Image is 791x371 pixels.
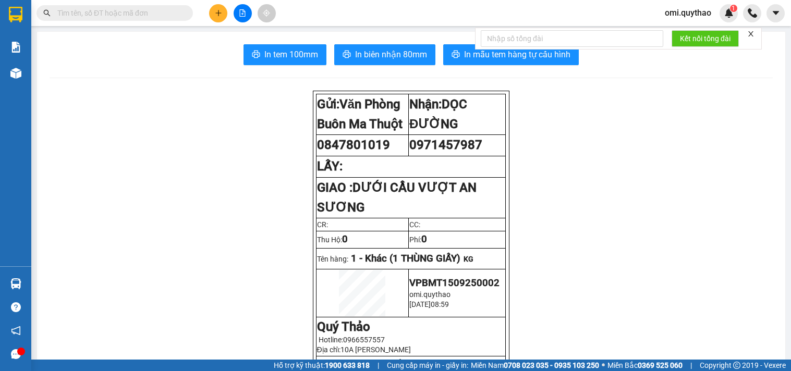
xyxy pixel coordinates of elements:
input: Tìm tên, số ĐT hoặc mã đơn [57,7,180,19]
span: ⚪️ [602,363,605,367]
span: omi.quythao [409,290,451,299]
td: Thu Hộ: [316,231,409,248]
strong: 0369 525 060 [638,361,683,369]
td: CC: [409,218,506,231]
button: plus [209,4,227,22]
input: Nhập số tổng đài [481,30,663,47]
span: [DATE] [409,300,431,308]
td: CR: [316,218,409,231]
span: DỌC ĐƯỜNG [409,97,467,131]
span: 0 [421,233,427,245]
button: printerIn mẫu tem hàng tự cấu hình [443,44,579,65]
span: In mẫu tem hàng tự cấu hình [464,48,570,61]
span: 08:59 [431,300,449,308]
sup: 1 [730,5,737,12]
img: phone-icon [748,8,757,18]
span: Hỗ trợ kỹ thuật: [274,360,370,371]
strong: 1900 633 818 [325,361,370,369]
span: Kết nối tổng đài [680,33,731,44]
span: 1 - Khác (1 THÙNG GIẤY) [351,253,460,264]
p: Tên hàng: [317,253,505,264]
td: Phí: [409,231,506,248]
strong: Nhận: [409,97,467,131]
span: 0971457987 [409,138,482,152]
span: DƯỚI CẦU VƯỢT AN SƯƠNG [317,180,477,215]
span: Văn Phòng Buôn Ma Thuột [317,97,403,131]
span: printer [252,50,260,60]
strong: LẤY: [317,159,343,174]
button: aim [258,4,276,22]
button: printerIn tem 100mm [244,44,326,65]
span: VPBMT1509250002 [409,277,500,289]
button: Kết nối tổng đài [672,30,739,47]
img: warehouse-icon [10,278,21,289]
span: 10A [PERSON_NAME] [340,345,411,354]
span: 0 [342,233,348,245]
span: 0847801019 [317,138,390,152]
span: 0966557557 [343,336,385,344]
span: notification [11,326,21,336]
span: | [378,360,379,371]
span: In biên nhận 80mm [355,48,427,61]
span: KG [464,255,473,263]
button: file-add [234,4,252,22]
span: Địa chỉ: [317,345,411,354]
strong: 0708 023 035 - 0935 103 250 [504,361,599,369]
span: close [747,30,755,38]
span: copyright [733,362,740,369]
strong: Quý Thảo [317,319,370,334]
span: Hotline: [319,336,385,344]
span: caret-down [771,8,781,18]
span: file-add [239,9,246,17]
span: message [11,349,21,359]
span: Miền Bắc [607,360,683,371]
img: solution-icon [10,42,21,53]
span: | [690,360,692,371]
span: 1 [732,5,735,12]
span: omi.quythao [656,6,720,19]
strong: Gửi: [317,97,403,131]
strong: GIAO : [317,180,477,215]
img: warehouse-icon [10,68,21,79]
span: plus [215,9,222,17]
span: In tem 100mm [264,48,318,61]
img: icon-new-feature [724,8,734,18]
span: aim [263,9,270,17]
img: logo-vxr [9,7,22,22]
button: caret-down [766,4,785,22]
span: Miền Nam [471,360,599,371]
span: search [43,9,51,17]
span: Cung cấp máy in - giấy in: [387,360,468,371]
span: printer [452,50,460,60]
span: question-circle [11,302,21,312]
span: printer [343,50,351,60]
button: printerIn biên nhận 80mm [334,44,435,65]
td: Phát triển bởi [DOMAIN_NAME] [316,356,505,369]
